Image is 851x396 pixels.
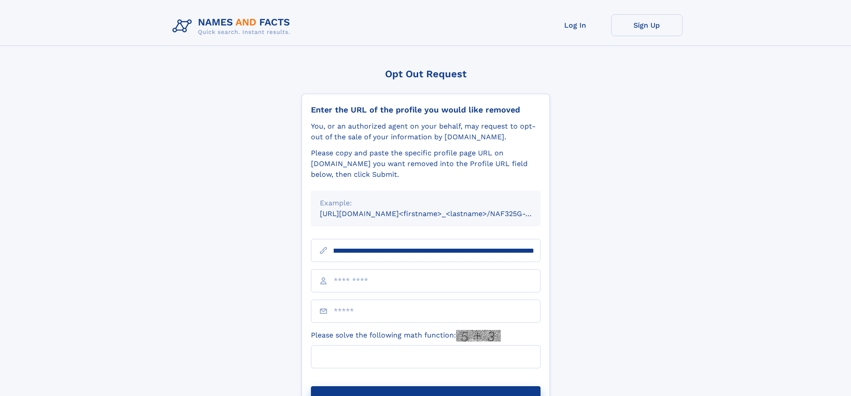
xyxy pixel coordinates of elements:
[320,209,558,218] small: [URL][DOMAIN_NAME]<firstname>_<lastname>/NAF325G-xxxxxxxx
[611,14,683,36] a: Sign Up
[311,148,541,180] div: Please copy and paste the specific profile page URL on [DOMAIN_NAME] you want removed into the Pr...
[320,198,532,208] div: Example:
[311,330,501,342] label: Please solve the following math function:
[540,14,611,36] a: Log In
[302,68,550,79] div: Opt Out Request
[311,121,541,142] div: You, or an authorized agent on your behalf, may request to opt-out of the sale of your informatio...
[169,14,298,38] img: Logo Names and Facts
[311,105,541,115] div: Enter the URL of the profile you would like removed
